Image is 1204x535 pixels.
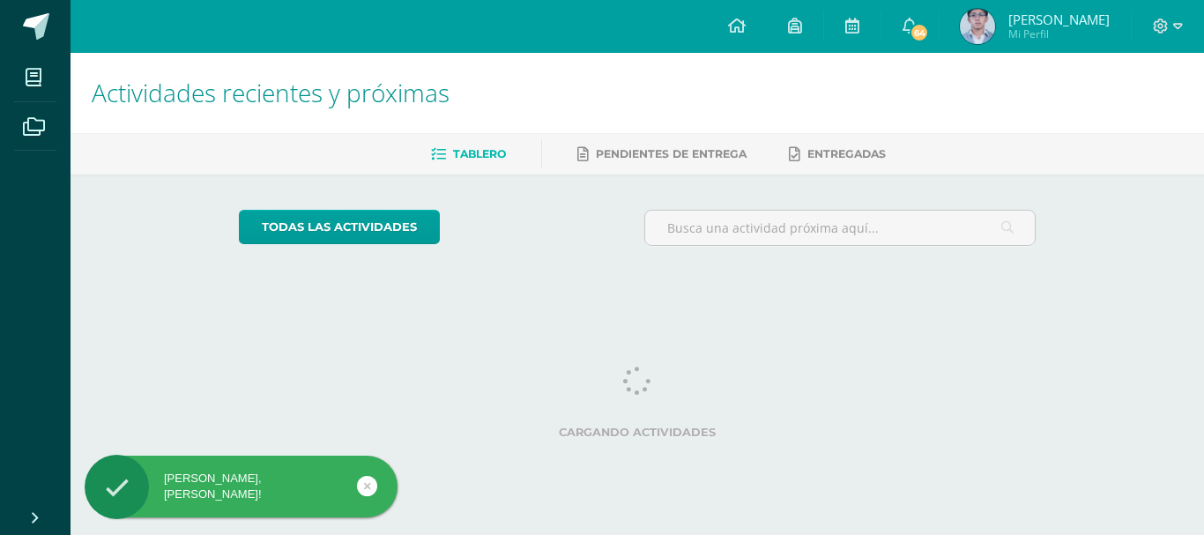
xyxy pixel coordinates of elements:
label: Cargando actividades [239,426,1037,439]
span: Tablero [453,147,506,160]
a: Pendientes de entrega [577,140,747,168]
input: Busca una actividad próxima aquí... [645,211,1036,245]
div: [PERSON_NAME], [PERSON_NAME]! [85,471,398,502]
span: 64 [910,23,929,42]
a: Tablero [431,140,506,168]
span: Mi Perfil [1008,26,1110,41]
span: Actividades recientes y próximas [92,76,450,109]
span: Entregadas [807,147,886,160]
a: todas las Actividades [239,210,440,244]
span: [PERSON_NAME] [1008,11,1110,28]
span: Pendientes de entrega [596,147,747,160]
img: ad37f0eb6403c931f81e826407b65acb.png [960,9,995,44]
a: Entregadas [789,140,886,168]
